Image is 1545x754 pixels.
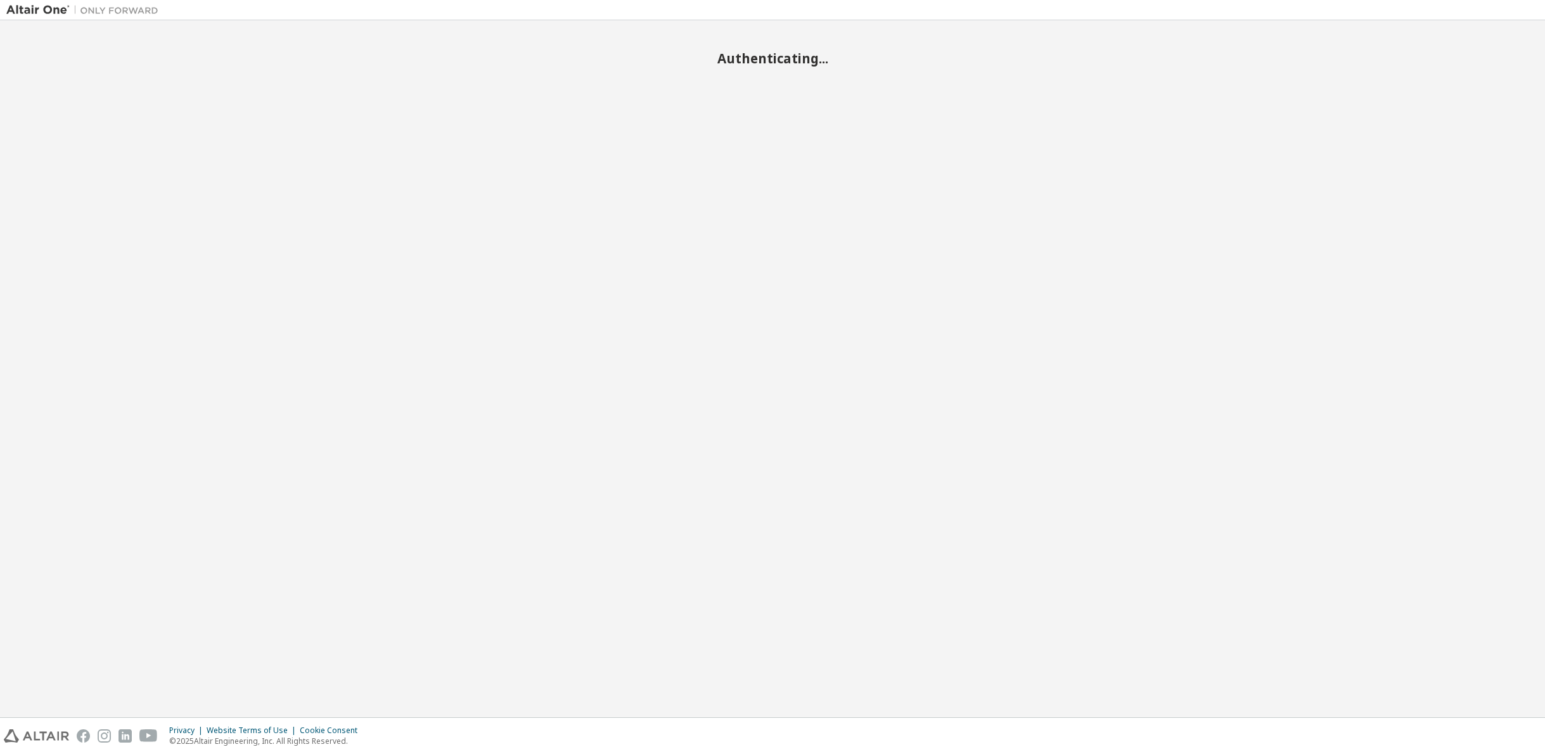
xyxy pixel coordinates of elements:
div: Privacy [169,725,207,736]
p: © 2025 Altair Engineering, Inc. All Rights Reserved. [169,736,365,746]
img: facebook.svg [77,729,90,743]
img: Altair One [6,4,165,16]
img: altair_logo.svg [4,729,69,743]
div: Cookie Consent [300,725,365,736]
img: instagram.svg [98,729,111,743]
img: youtube.svg [139,729,158,743]
h2: Authenticating... [6,50,1539,67]
img: linkedin.svg [119,729,132,743]
div: Website Terms of Use [207,725,300,736]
